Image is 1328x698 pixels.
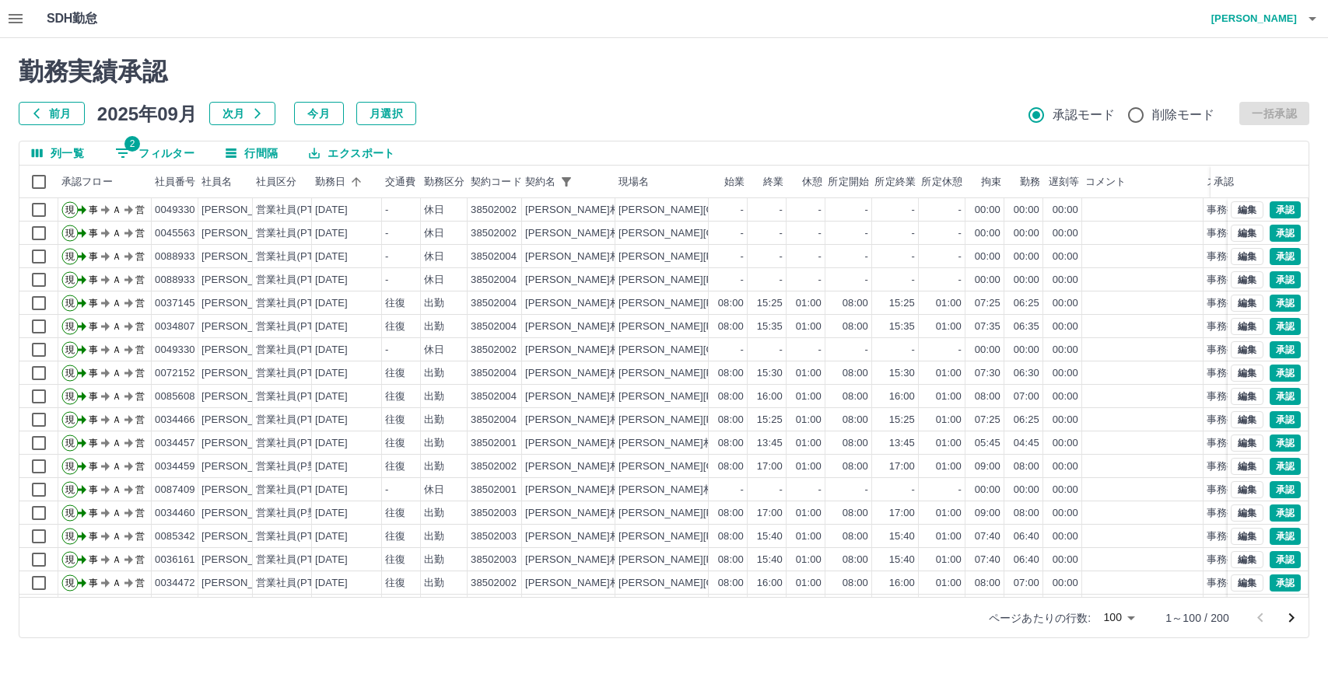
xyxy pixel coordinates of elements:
button: 編集 [1231,504,1263,522]
div: 承認フロー [58,166,152,198]
div: ステータス [1204,166,1297,198]
div: - [865,250,868,264]
text: 営 [135,321,145,332]
div: 営業社員(PT契約) [256,250,338,264]
text: 事 [89,228,98,239]
div: 00:00 [975,203,1000,218]
text: Ａ [112,298,121,309]
div: - [818,203,822,218]
div: コメント [1082,166,1204,198]
div: 16:00 [757,389,783,404]
div: 00:00 [1053,273,1078,288]
button: 編集 [1231,365,1263,382]
div: [PERSON_NAME]村 [525,366,620,381]
text: 事 [89,321,98,332]
div: 0085608 [155,389,195,404]
div: - [958,343,962,358]
text: 現 [65,298,75,309]
div: [PERSON_NAME] [201,319,286,334]
div: - [741,343,744,358]
div: 01:00 [936,319,962,334]
text: Ａ [112,321,121,332]
button: 列選択 [19,141,96,165]
div: 社員区分 [253,166,312,198]
div: 交通費 [385,166,415,198]
div: 01:00 [936,389,962,404]
div: [DATE] [315,296,348,311]
div: [PERSON_NAME][PERSON_NAME][PERSON_NAME]中学校 [618,273,903,288]
div: [PERSON_NAME]村 [525,319,620,334]
div: 承認 [1211,166,1291,198]
div: 休日 [424,343,444,358]
button: 承認 [1270,271,1301,288]
div: 01:00 [796,296,822,311]
button: 編集 [1231,341,1263,358]
div: [PERSON_NAME]村 [525,389,620,404]
div: 始業 [709,166,748,198]
text: 営 [135,228,145,239]
button: 承認 [1270,435,1301,452]
button: 承認 [1270,225,1301,242]
div: 08:00 [718,366,744,381]
text: 営 [135,344,145,355]
text: 現 [65,321,75,332]
button: 承認 [1270,318,1301,335]
div: 営業社員(PT契約) [256,343,338,358]
text: Ａ [112,228,121,239]
div: 契約名 [522,166,615,198]
div: 営業社員(PT契約) [256,319,338,334]
text: 現 [65,228,75,239]
text: 営 [135,368,145,379]
div: - [958,226,962,241]
div: - [741,203,744,218]
div: [PERSON_NAME]村 [525,203,620,218]
div: 07:30 [975,366,1000,381]
text: 事 [89,251,98,262]
div: 営業社員(PT契約) [256,203,338,218]
div: [PERSON_NAME][GEOGRAPHIC_DATA]立[PERSON_NAME]小学校 [618,226,936,241]
div: 08:00 [718,319,744,334]
div: 勤務 [1020,166,1040,198]
text: Ａ [112,251,121,262]
span: 削除モード [1152,106,1215,124]
div: 06:35 [1014,319,1039,334]
div: - [912,203,915,218]
button: 編集 [1231,481,1263,498]
div: 00:00 [975,250,1000,264]
div: 営業社員(PT契約) [256,226,338,241]
button: 編集 [1231,201,1263,218]
text: 現 [65,368,75,379]
div: 00:00 [1014,273,1039,288]
button: 今月 [294,102,344,125]
div: - [818,226,822,241]
div: 出勤 [424,319,444,334]
button: 編集 [1231,225,1263,242]
div: 往復 [385,319,405,334]
button: 編集 [1231,318,1263,335]
div: 01:00 [796,366,822,381]
div: 0049330 [155,203,195,218]
button: 承認 [1270,504,1301,522]
div: 社員名 [201,166,232,198]
div: [DATE] [315,273,348,288]
div: 00:00 [1053,250,1078,264]
div: ステータス [1207,166,1258,198]
div: - [865,273,868,288]
text: 事 [89,368,98,379]
div: 0072152 [155,366,195,381]
div: 00:00 [1014,250,1039,264]
div: 休憩 [802,166,822,198]
div: 現場名 [615,166,709,198]
div: 休日 [424,203,444,218]
button: 編集 [1231,411,1263,428]
div: 事務担当者承認待 [1207,203,1288,218]
div: 0034807 [155,319,195,334]
text: Ａ [112,344,121,355]
button: フィルター表示 [555,171,577,193]
button: 承認 [1270,574,1301,592]
button: 承認 [1270,341,1301,358]
div: 00:00 [1053,366,1078,381]
div: - [958,273,962,288]
div: [PERSON_NAME][PERSON_NAME][PERSON_NAME]中学校 [618,389,903,404]
div: - [818,343,822,358]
